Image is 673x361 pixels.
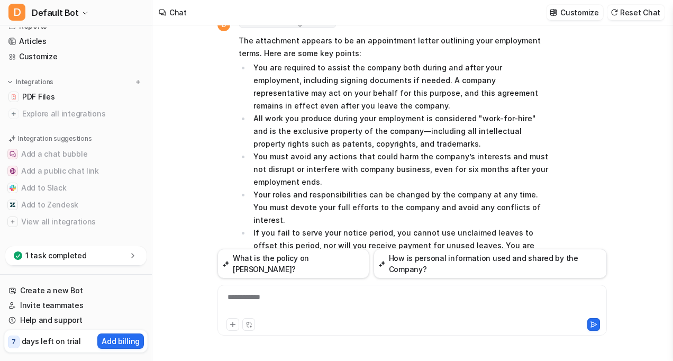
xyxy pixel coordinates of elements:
[250,227,548,277] li: If you fail to serve your notice period, you cannot use unclaimed leaves to offset this period, n...
[4,77,57,87] button: Integrations
[374,249,607,278] button: How is personal information used and shared by the Company?
[18,134,92,143] p: Integration suggestions
[22,92,54,102] span: PDF Files
[10,168,16,174] img: Add a public chat link
[8,4,25,21] span: D
[102,336,140,347] p: Add billing
[4,106,148,121] a: Explore all integrations
[11,94,17,100] img: PDF Files
[607,5,665,20] button: Reset Chat
[4,298,148,313] a: Invite teammates
[4,49,148,64] a: Customize
[12,337,16,347] p: 7
[250,150,548,188] li: You must avoid any actions that could harm the company’s interests and must not disrupt or interf...
[10,151,16,157] img: Add a chat bubble
[134,78,142,86] img: menu_add.svg
[6,78,14,86] img: expand menu
[97,333,144,349] button: Add billing
[4,179,148,196] button: Add to SlackAdd to Slack
[560,7,598,18] p: Customize
[16,78,53,86] p: Integrations
[250,112,548,150] li: All work you produce during your employment is considered "work-for-hire" and is the exclusive pr...
[239,34,548,60] p: The attachment appears to be an appointment letter outlining your employment terms. Here are some...
[4,34,148,49] a: Articles
[4,283,148,298] a: Create a new Bot
[4,213,148,230] button: View all integrationsView all integrations
[22,336,81,347] p: days left on trial
[8,109,19,119] img: explore all integrations
[10,219,16,225] img: View all integrations
[611,8,618,16] img: reset
[169,7,187,18] div: Chat
[4,89,148,104] a: PDF FilesPDF Files
[547,5,603,20] button: Customize
[217,249,369,278] button: What is the policy on [PERSON_NAME]?
[550,8,557,16] img: customize
[10,202,16,208] img: Add to Zendesk
[250,61,548,112] li: You are required to assist the company both during and after your employment, including signing d...
[250,188,548,227] li: Your roles and responsibilities can be changed by the company at any time. You must devote your f...
[32,5,79,20] span: Default Bot
[10,185,16,191] img: Add to Slack
[4,196,148,213] button: Add to ZendeskAdd to Zendesk
[25,250,87,261] p: 1 task completed
[4,146,148,163] button: Add a chat bubbleAdd a chat bubble
[22,105,143,122] span: Explore all integrations
[4,313,148,328] a: Help and support
[4,163,148,179] button: Add a public chat linkAdd a public chat link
